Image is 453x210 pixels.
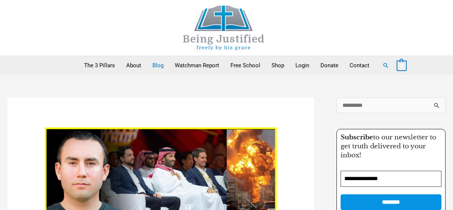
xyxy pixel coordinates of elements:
input: Email Address * [341,171,441,187]
a: Shop [266,56,290,75]
img: Being Justified [168,6,280,50]
a: Blog [147,56,169,75]
a: Free School [225,56,266,75]
a: Watchman Report [169,56,225,75]
a: View Shopping Cart, empty [397,62,407,69]
a: The 3 Pillars [78,56,121,75]
span: to our newsletter to get truth delivered to your inbox! [341,133,436,159]
a: About [121,56,147,75]
a: Login [290,56,315,75]
a: Donate [315,56,344,75]
a: Search button [382,62,389,69]
nav: Primary Site Navigation [78,56,375,75]
a: Read: IDF bombing Yemen and Gaza as the beast does esports [45,189,277,195]
a: Contact [344,56,375,75]
span: 0 [400,63,403,68]
strong: Subscribe [341,133,373,141]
